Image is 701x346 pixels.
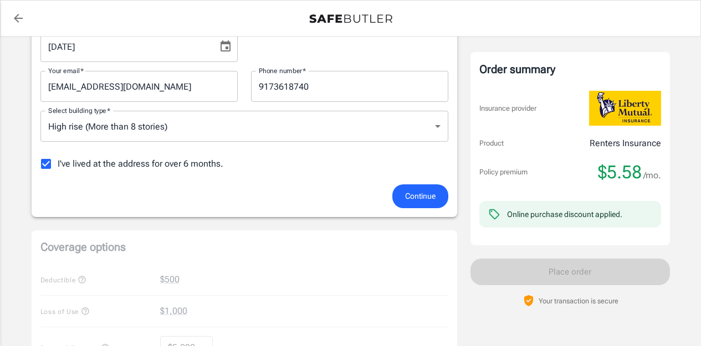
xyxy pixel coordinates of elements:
[4,77,38,86] label: Font Size
[17,24,98,34] a: Your Previous Address
[479,103,536,114] p: Insurance provider
[40,111,448,142] div: High rise (More than 8 stories)
[40,31,210,62] input: MM/DD/YYYY
[4,45,162,57] h3: Style
[214,35,237,58] button: Choose date, selected date is Sep 10, 2025
[405,189,436,203] span: Continue
[251,71,448,102] input: Enter number
[589,91,661,126] img: Liberty Mutual
[507,209,622,220] div: Online purchase discount applied.
[17,14,60,24] a: Back to Top
[598,161,642,183] span: $5.58
[48,66,84,75] label: Your email
[479,61,661,78] div: Order summary
[40,71,238,102] input: Enter email
[479,167,528,178] p: Policy premium
[539,296,618,306] p: Your transaction is secure
[4,4,162,14] div: Outline
[7,7,29,29] a: back to quotes
[309,14,392,23] img: Back to quotes
[392,184,448,208] button: Continue
[48,106,110,115] label: Select building type
[590,137,661,150] p: Renters Insurance
[259,66,306,75] label: Phone number
[643,168,661,183] span: /mo.
[58,157,223,171] span: I've lived at the address for over 6 months.
[479,138,504,149] p: Product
